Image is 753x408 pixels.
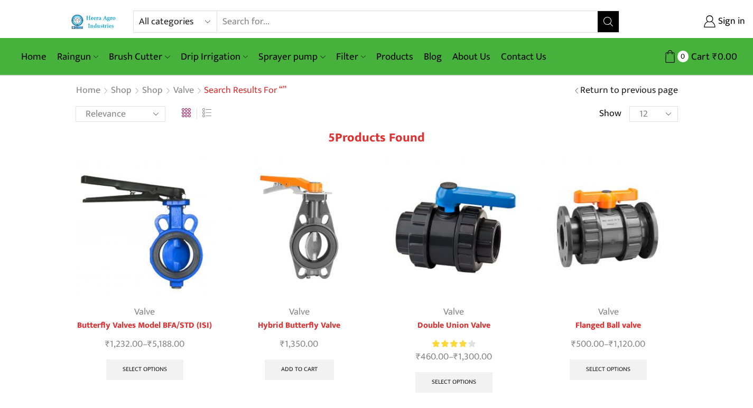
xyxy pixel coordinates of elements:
[104,44,175,69] a: Brush Cutter
[571,336,576,352] span: ₹
[453,349,458,365] span: ₹
[280,336,285,352] span: ₹
[677,51,689,62] span: 0
[599,107,621,121] span: Show
[715,15,745,29] span: Sign in
[134,304,155,320] a: Valve
[106,359,183,381] a: Select options for “Butterfly Valves Model BFA/STD (ISI)”
[416,349,449,365] bdi: 460.00
[598,304,619,320] a: Valve
[76,337,215,352] span: –
[76,158,215,297] img: Butterfly Valves Model BFA/STD (ISI)
[385,350,524,364] span: –
[110,84,132,98] a: Shop
[712,49,737,65] bdi: 0.00
[571,336,604,352] bdi: 500.00
[689,50,710,64] span: Cart
[16,44,52,69] a: Home
[539,337,678,352] span: –
[253,44,330,69] a: Sprayer pump
[76,84,101,98] a: Home
[204,85,286,97] h1: Search results for “”
[105,336,143,352] bdi: 1,232.00
[570,359,647,381] a: Select options for “Flanged Ball valve”
[419,44,447,69] a: Blog
[230,158,369,297] img: Hybrid Butterfly Valve
[432,338,475,349] div: Rated 4.00 out of 5
[415,372,492,393] a: Select options for “Double Union Valve”
[175,44,253,69] a: Drip Irrigation
[712,49,718,65] span: ₹
[453,349,492,365] bdi: 1,300.00
[385,319,524,332] a: Double Union Valve
[630,47,737,67] a: 0 Cart ₹0.00
[432,338,467,349] span: Rated out of 5
[371,44,419,69] a: Products
[289,304,310,320] a: Valve
[230,319,369,332] a: Hybrid Butterfly Valve
[416,349,421,365] span: ₹
[598,11,619,32] button: Search button
[328,127,335,148] span: 5
[76,106,165,122] select: Shop order
[105,336,110,352] span: ₹
[147,336,184,352] bdi: 5,188.00
[76,84,286,98] nav: Breadcrumb
[539,158,678,297] img: Flanged Ball valve
[217,11,598,32] input: Search for...
[580,84,678,98] a: Return to previous page
[76,319,215,332] a: Butterfly Valves Model BFA/STD (ISI)
[609,336,613,352] span: ₹
[496,44,552,69] a: Contact Us
[635,12,745,31] a: Sign in
[331,44,371,69] a: Filter
[265,359,334,381] a: Add to cart: “Hybrid Butterfly Valve”
[52,44,104,69] a: Raingun
[335,127,425,148] span: Products found
[280,336,318,352] bdi: 1,350.00
[539,319,678,332] a: Flanged Ball valve
[385,158,524,297] img: Double Union Valve
[147,336,152,352] span: ₹
[142,84,163,98] a: Shop
[173,84,194,98] a: Valve
[443,304,464,320] a: Valve
[447,44,496,69] a: About Us
[609,336,645,352] bdi: 1,120.00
